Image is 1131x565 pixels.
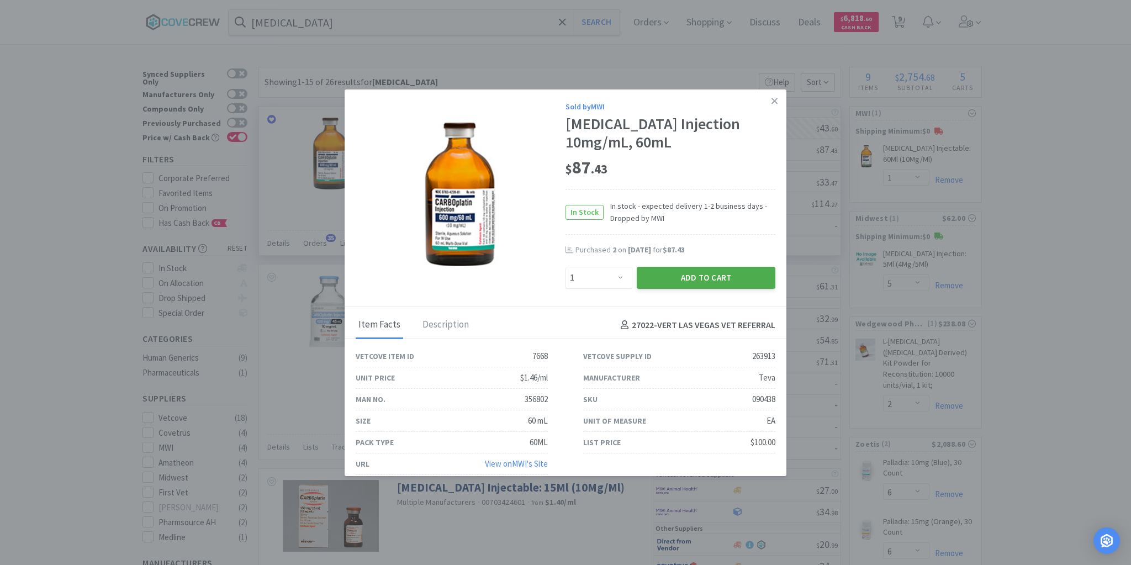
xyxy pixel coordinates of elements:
div: 263913 [752,350,775,363]
div: Vetcove Supply ID [583,350,652,362]
div: Size [356,415,371,427]
span: $87.43 [663,245,685,255]
div: Purchased on for [575,245,775,256]
div: 7668 [532,350,548,363]
span: [DATE] [628,245,651,255]
div: Vetcove Item ID [356,350,414,362]
span: In stock - expected delivery 1-2 business days - Dropped by MWI [604,200,775,225]
h4: 27022 - VERT LAS VEGAS VET REFERRAL [616,318,775,332]
div: 356802 [525,393,548,406]
div: Teva [759,371,775,384]
div: URL [356,458,369,470]
span: 87 [565,156,607,178]
span: 2 [612,245,616,255]
div: Item Facts [356,311,403,339]
div: [MEDICAL_DATA] Injection 10mg/mL, 60mL [565,115,775,152]
span: $ [565,161,572,177]
div: Unit of Measure [583,415,646,427]
img: 01b50752aed34a44a9828a37d7ac1e96_263913.png [389,123,532,266]
div: Man No. [356,393,385,405]
div: Unit Price [356,372,395,384]
span: . 43 [591,161,607,177]
div: Description [420,311,472,339]
div: Pack Type [356,436,394,448]
div: Open Intercom Messenger [1093,527,1120,554]
div: List Price [583,436,621,448]
button: Add to Cart [637,267,775,289]
div: 60 mL [528,414,548,427]
div: SKU [583,393,598,405]
div: 090438 [752,393,775,406]
div: EA [767,414,775,427]
div: 60ML [530,436,548,449]
div: $1.46/ml [520,371,548,384]
span: In Stock [566,205,603,219]
div: Sold by MWI [565,101,775,113]
div: $100.00 [751,436,775,449]
div: Manufacturer [583,372,640,384]
a: View onMWI's Site [485,458,548,469]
